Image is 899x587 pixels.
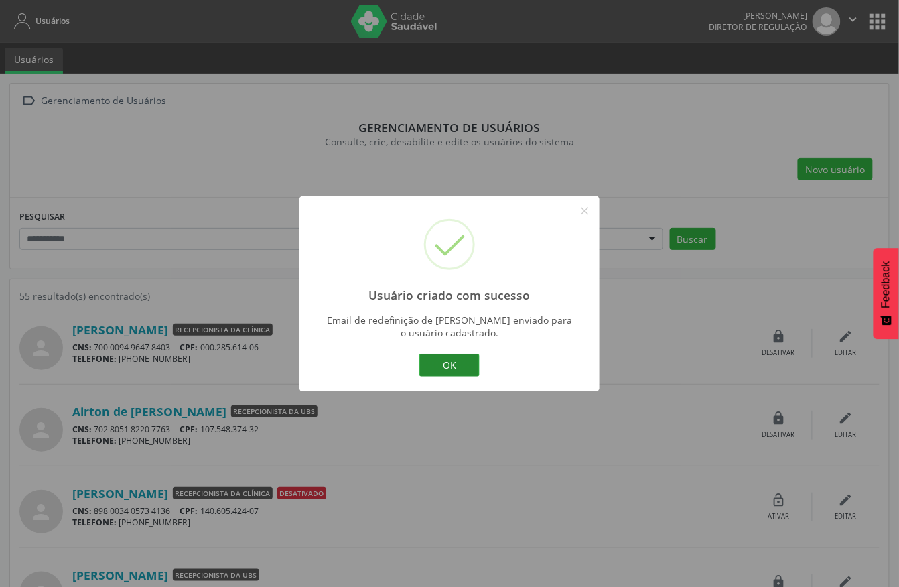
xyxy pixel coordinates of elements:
[880,261,892,308] span: Feedback
[874,248,899,339] button: Feedback - Mostrar pesquisa
[419,354,480,377] button: OK
[573,200,596,222] button: Close this dialog
[326,314,573,339] div: Email de redefinição de [PERSON_NAME] enviado para o usuário cadastrado.
[369,288,531,302] h2: Usuário criado com sucesso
